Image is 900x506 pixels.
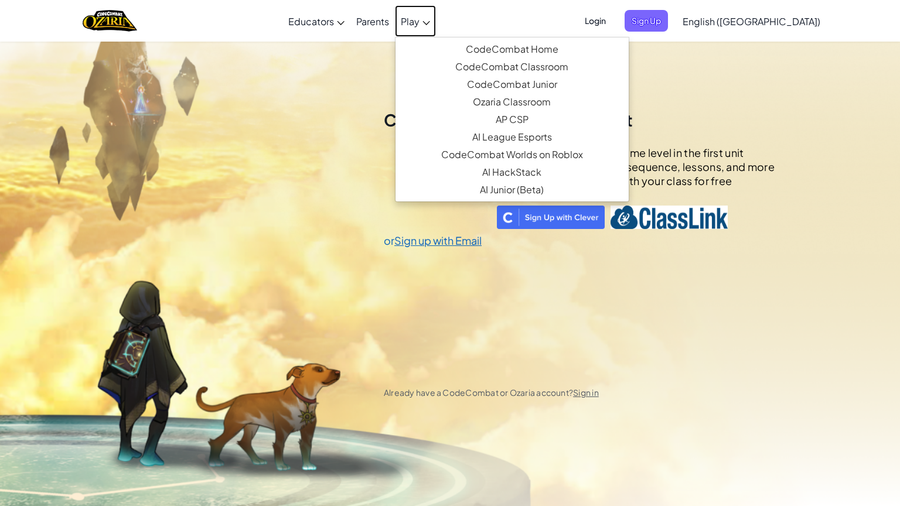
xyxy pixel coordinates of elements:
span: Demo each game level in the first unit [556,146,744,159]
a: Educators [282,5,350,37]
button: Login [578,10,613,32]
a: Ozaria by CodeCombat logo [83,9,137,33]
img: Home [83,9,137,33]
a: Sign up with Email [394,234,482,247]
span: English ([GEOGRAPHIC_DATA]) [683,15,820,28]
a: CodeCombat JuniorOur flagship K-5 curriculum features a progression of learning levels that teach... [396,76,629,93]
img: classlink-logo-text.png [611,206,728,229]
a: Sign in [573,387,599,398]
span: Already have a CodeCombat or Ozaria account? [384,387,599,398]
a: CodeCombat Worlds on RobloxThis MMORPG teaches Lua coding and provides a real-world platform to c... [396,146,629,163]
a: AI League EsportsAn epic competitive coding esports platform that encourages creative programming... [396,128,629,146]
a: CodeCombat Classroom [396,58,629,76]
a: English ([GEOGRAPHIC_DATA]) [677,5,826,37]
a: Play [395,5,436,37]
a: AI HackStackThe first generative AI companion tool specifically crafted for those new to AI with ... [396,163,629,181]
img: clever_sso_button@2x.png [497,206,605,229]
span: Access scope and sequence, lessons, and more [530,160,775,173]
iframe: Sign in with Google Button [378,204,497,230]
a: Parents [350,5,395,37]
h2: Create your educator account [384,109,775,131]
button: Sign Up [625,10,668,32]
a: CodeCombat HomeWith access to all 530 levels and exclusive features like pets, premium only items... [396,40,629,58]
span: Try the first unit with your class for free [540,174,732,187]
a: AI Junior (Beta)Introduces multimodal generative AI in a simple and intuitive platform designed s... [396,181,629,199]
a: Ozaria ClassroomAn enchanting narrative coding adventure that establishes the fundamentals of com... [396,93,629,111]
a: AP CSPEndorsed by the College Board, our AP CSP curriculum provides game-based and turnkey tools ... [396,111,629,128]
span: Educators [288,15,334,28]
span: Play [401,15,420,28]
span: or [384,234,394,247]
